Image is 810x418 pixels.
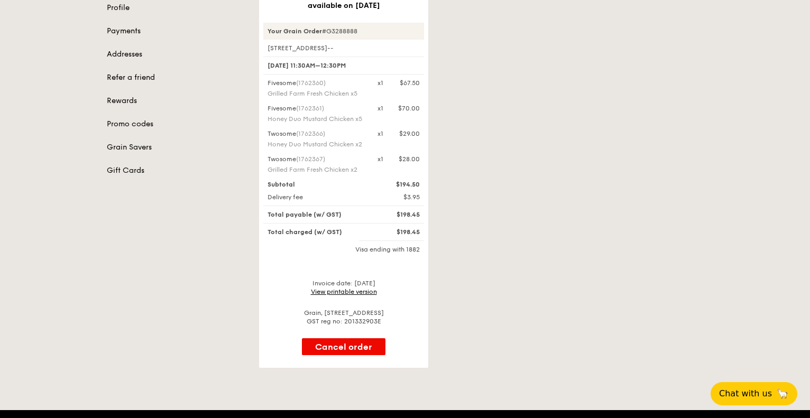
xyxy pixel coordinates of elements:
[107,142,246,153] a: Grain Savers
[263,23,424,40] div: #G3288888
[268,211,342,218] span: Total payable (w/ GST)
[263,44,424,52] div: [STREET_ADDRESS]--
[268,89,365,98] div: Grilled Farm Fresh Chicken x5
[371,228,426,236] div: $198.45
[371,210,426,219] div: $198.45
[399,155,420,163] div: $28.00
[107,72,246,83] a: Refer a friend
[296,79,326,87] span: (1762360)
[261,228,371,236] div: Total charged (w/ GST)
[261,193,371,201] div: Delivery fee
[371,180,426,189] div: $194.50
[107,26,246,36] a: Payments
[268,104,365,113] div: Fivesome
[268,129,365,138] div: Twosome
[296,155,325,163] span: (1762367)
[268,115,365,123] div: Honey Duo Mustard Chicken x5
[378,104,383,113] div: x1
[400,79,420,87] div: $67.50
[268,155,365,163] div: Twosome
[263,245,424,254] div: Visa ending with 1882
[296,105,324,112] span: (1762361)
[711,382,797,405] button: Chat with us🦙
[296,130,325,137] span: (1762366)
[268,140,365,148] div: Honey Duo Mustard Chicken x2
[107,119,246,129] a: Promo codes
[378,155,383,163] div: x1
[107,96,246,106] a: Rewards
[268,79,365,87] div: Fivesome
[107,165,246,176] a: Gift Cards
[261,180,371,189] div: Subtotal
[719,387,772,400] span: Chat with us
[107,49,246,60] a: Addresses
[776,387,789,400] span: 🦙
[378,79,383,87] div: x1
[371,193,426,201] div: $3.95
[268,27,322,35] strong: Your Grain Order
[302,338,385,355] button: Cancel order
[263,57,424,75] div: [DATE] 11:30AM–12:30PM
[378,129,383,138] div: x1
[398,104,420,113] div: $70.00
[268,165,365,174] div: Grilled Farm Fresh Chicken x2
[263,309,424,326] div: Grain, [STREET_ADDRESS] GST reg no: 201332903E
[399,129,420,138] div: $29.00
[107,3,246,13] a: Profile
[263,279,424,296] div: Invoice date: [DATE]
[311,288,377,295] a: View printable version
